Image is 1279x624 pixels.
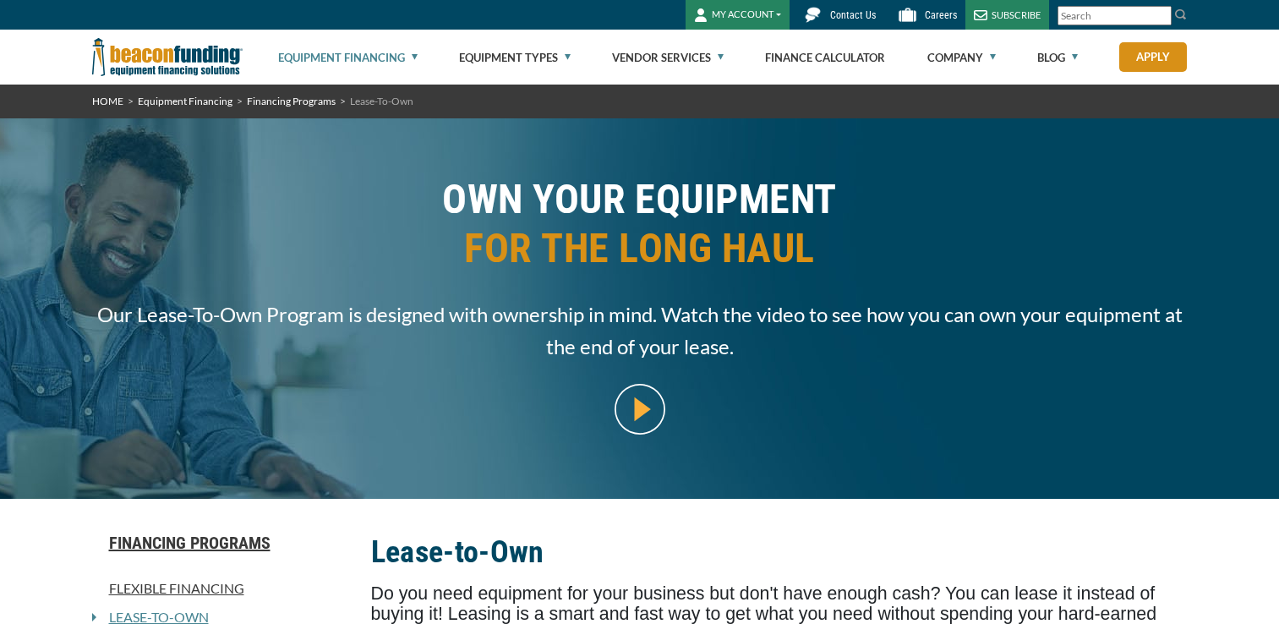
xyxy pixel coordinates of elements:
a: Company [927,30,996,85]
span: Contact Us [830,9,876,21]
img: Beacon Funding Corporation logo [92,30,243,85]
input: Search [1058,6,1172,25]
span: Careers [925,9,957,21]
a: Financing Programs [92,533,351,553]
a: Clear search text [1154,9,1167,23]
a: Financing Programs [247,95,336,107]
a: Flexible Financing [92,578,351,599]
img: video modal pop-up play button [615,384,665,435]
img: Search [1174,8,1188,21]
a: Apply [1119,42,1187,72]
a: Equipment Types [459,30,571,85]
a: Blog [1037,30,1078,85]
h1: OWN YOUR EQUIPMENT [92,175,1188,286]
a: Equipment Financing [278,30,418,85]
a: Equipment Financing [138,95,232,107]
span: Our Lease-To-Own Program is designed with ownership in mind. Watch the video to see how you can o... [92,298,1188,363]
h2: Lease-to-Own [371,533,1188,572]
a: Vendor Services [612,30,724,85]
a: HOME [92,95,123,107]
a: Finance Calculator [765,30,885,85]
span: FOR THE LONG HAUL [92,224,1188,273]
span: Lease-To-Own [350,95,413,107]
